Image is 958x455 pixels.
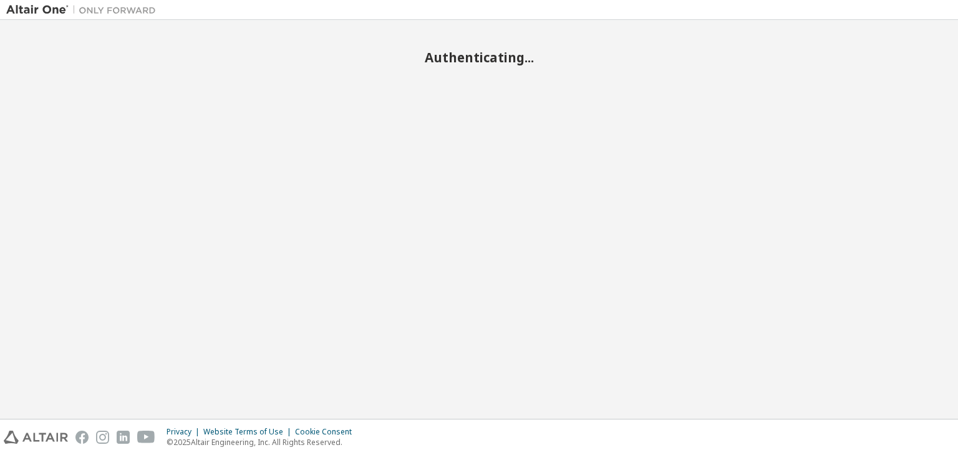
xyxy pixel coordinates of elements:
[117,431,130,444] img: linkedin.svg
[75,431,89,444] img: facebook.svg
[137,431,155,444] img: youtube.svg
[167,437,359,448] p: © 2025 Altair Engineering, Inc. All Rights Reserved.
[6,49,952,65] h2: Authenticating...
[96,431,109,444] img: instagram.svg
[6,4,162,16] img: Altair One
[295,427,359,437] div: Cookie Consent
[167,427,203,437] div: Privacy
[4,431,68,444] img: altair_logo.svg
[203,427,295,437] div: Website Terms of Use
